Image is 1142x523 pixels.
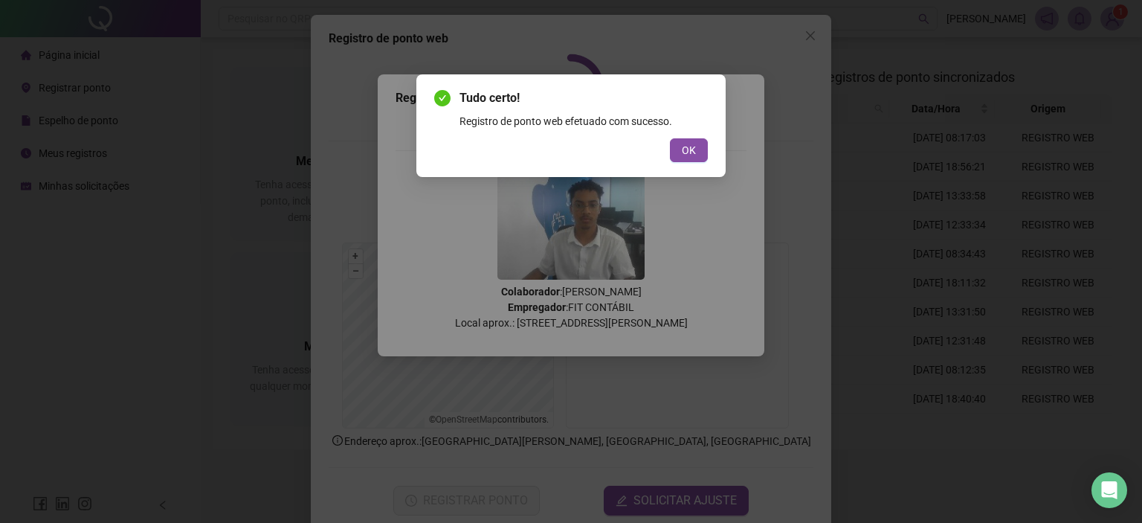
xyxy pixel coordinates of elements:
[434,90,451,106] span: check-circle
[459,89,708,107] span: Tudo certo!
[682,142,696,158] span: OK
[670,138,708,162] button: OK
[459,113,708,129] div: Registro de ponto web efetuado com sucesso.
[1091,472,1127,508] div: Open Intercom Messenger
